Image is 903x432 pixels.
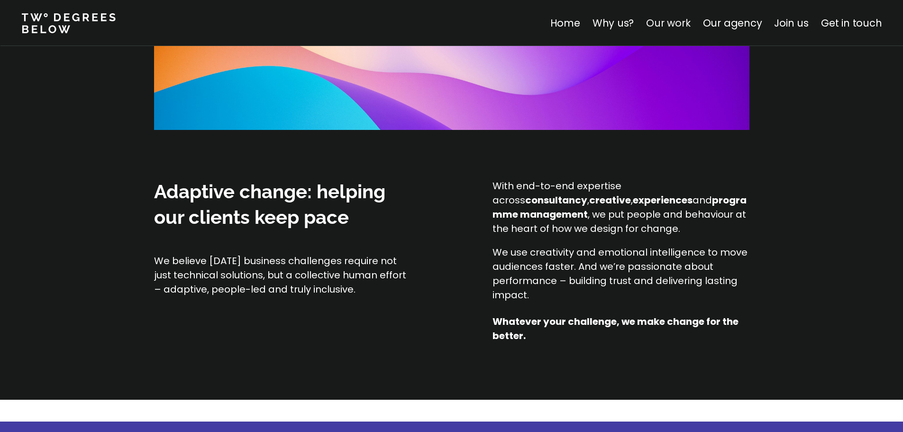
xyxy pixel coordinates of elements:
strong: consultancy [525,193,587,207]
a: Why us? [592,16,634,30]
a: Home [550,16,580,30]
a: Join us [774,16,809,30]
p: With end-to-end expertise across , , and , we put people and behaviour at the heart of how we des... [493,179,749,236]
span: Adaptive change: helping our clients keep pace [154,180,385,228]
a: Our work [646,16,690,30]
strong: experiences [633,193,693,207]
a: Get in touch [821,16,882,30]
a: Our agency [702,16,762,30]
p: We believe [DATE] business challenges require not just technical solutions, but a collective huma... [154,254,410,296]
strong: Whatever your challenge, we make change for the better. [493,315,740,342]
p: We use creativity and emotional intelligence to move audiences faster. And we’re passionate about... [493,245,749,302]
strong: creative [589,193,631,207]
